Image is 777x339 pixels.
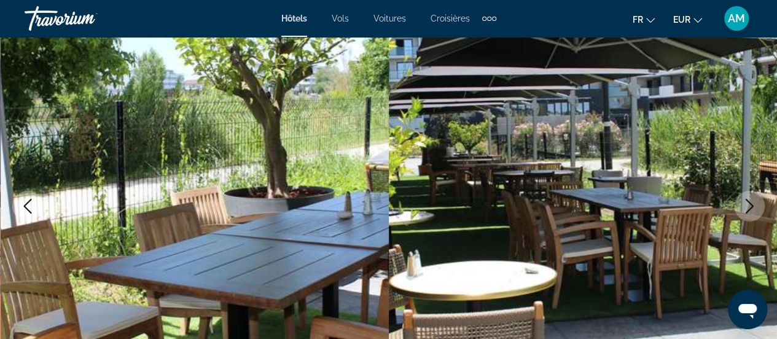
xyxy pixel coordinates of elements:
a: Hôtels [281,14,307,23]
iframe: Bouton de lancement de la fenêtre de messagerie [728,290,767,329]
span: EUR [673,15,690,25]
button: Previous image [12,191,43,221]
button: Next image [734,191,765,221]
a: Voitures [373,14,406,23]
span: AM [728,12,745,25]
a: Travorium [25,2,147,34]
a: Vols [332,14,349,23]
span: fr [633,15,643,25]
button: Extra navigation items [482,9,496,28]
a: Croisières [431,14,470,23]
button: Change language [633,10,655,28]
button: User Menu [720,6,752,31]
button: Change currency [673,10,702,28]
